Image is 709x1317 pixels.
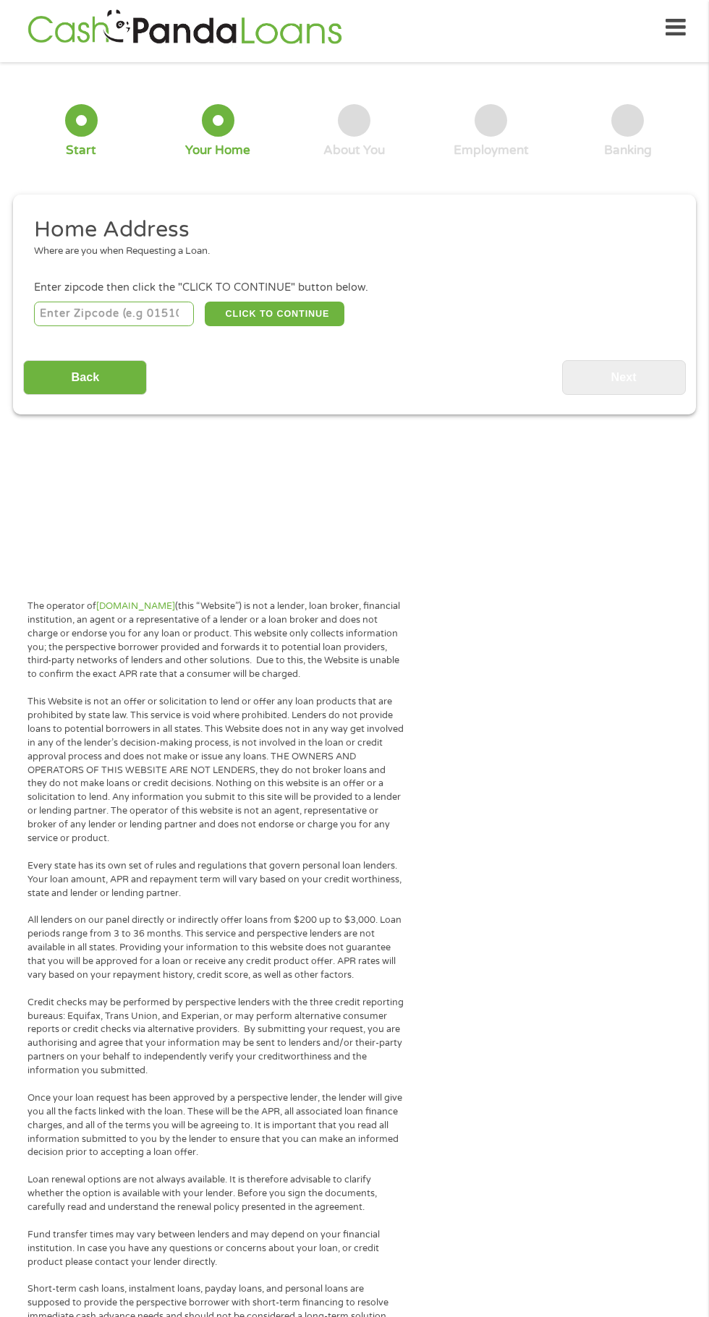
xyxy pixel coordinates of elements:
button: CLICK TO CONTINUE [205,302,344,326]
p: This Website is not an offer or solicitation to lend or offer any loan products that are prohibit... [27,695,404,845]
div: Enter zipcode then click the "CLICK TO CONTINUE" button below. [34,280,675,296]
div: Start [66,142,96,158]
img: GetLoanNow Logo [23,7,346,48]
input: Back [23,360,147,396]
p: Fund transfer times may vary between lenders and may depend on your financial institution. In cas... [27,1228,404,1269]
input: Next [562,360,686,396]
p: Once your loan request has been approved by a perspective lender, the lender will give you all th... [27,1091,404,1159]
p: All lenders on our panel directly or indirectly offer loans from $200 up to $3,000. Loan periods ... [27,913,404,981]
input: Enter Zipcode (e.g 01510) [34,302,195,326]
p: Every state has its own set of rules and regulations that govern personal loan lenders. Your loan... [27,859,404,900]
p: Credit checks may be performed by perspective lenders with the three credit reporting bureaus: Eq... [27,996,404,1078]
div: Your Home [185,142,250,158]
p: Loan renewal options are not always available. It is therefore advisable to clarify whether the o... [27,1173,404,1214]
div: Banking [604,142,652,158]
p: The operator of (this “Website”) is not a lender, loan broker, financial institution, an agent or... [27,600,404,681]
div: Where are you when Requesting a Loan. [34,244,665,259]
a: [DOMAIN_NAME] [96,600,175,612]
div: About You [323,142,385,158]
div: Employment [454,142,529,158]
h2: Home Address [34,216,665,244]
